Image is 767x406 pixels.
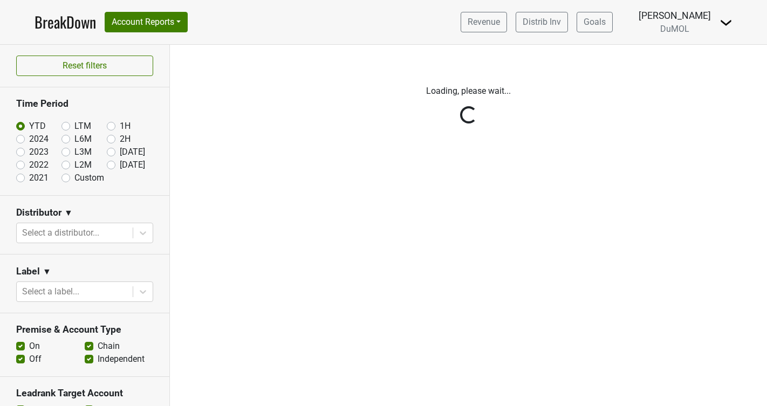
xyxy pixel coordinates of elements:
a: BreakDown [35,11,96,33]
button: Account Reports [105,12,188,32]
p: Loading, please wait... [178,85,759,98]
a: Goals [577,12,613,32]
a: Distrib Inv [516,12,568,32]
div: [PERSON_NAME] [639,9,711,23]
a: Revenue [461,12,507,32]
img: Dropdown Menu [720,16,732,29]
span: DuMOL [660,24,689,34]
